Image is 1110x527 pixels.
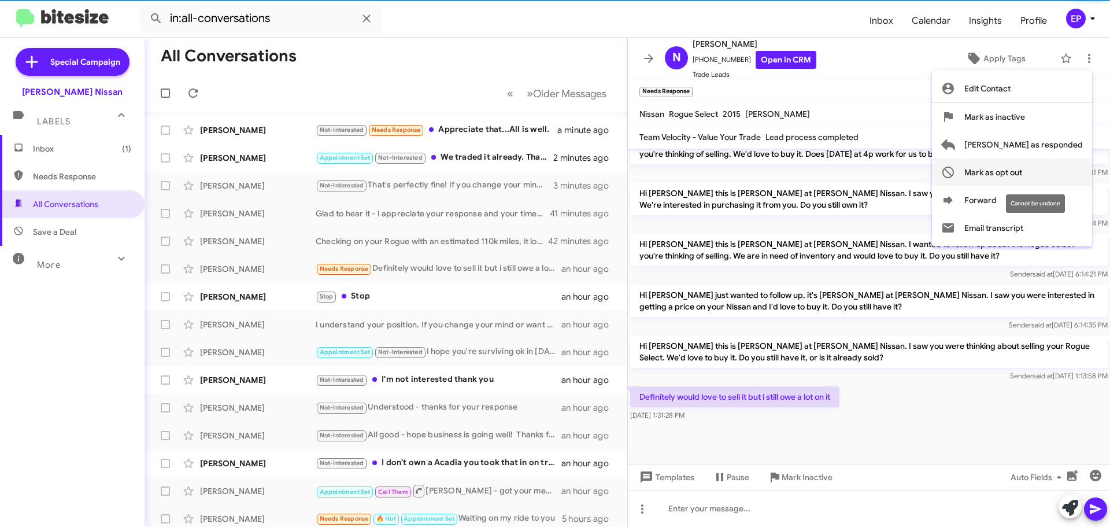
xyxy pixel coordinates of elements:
button: Forward [932,186,1092,214]
span: [PERSON_NAME] as responded [964,131,1083,159]
span: Edit Contact [964,75,1011,102]
span: Mark as opt out [964,159,1022,186]
div: Cannot be undone [1006,194,1065,213]
button: Email transcript [932,214,1092,242]
span: Mark as inactive [964,103,1025,131]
